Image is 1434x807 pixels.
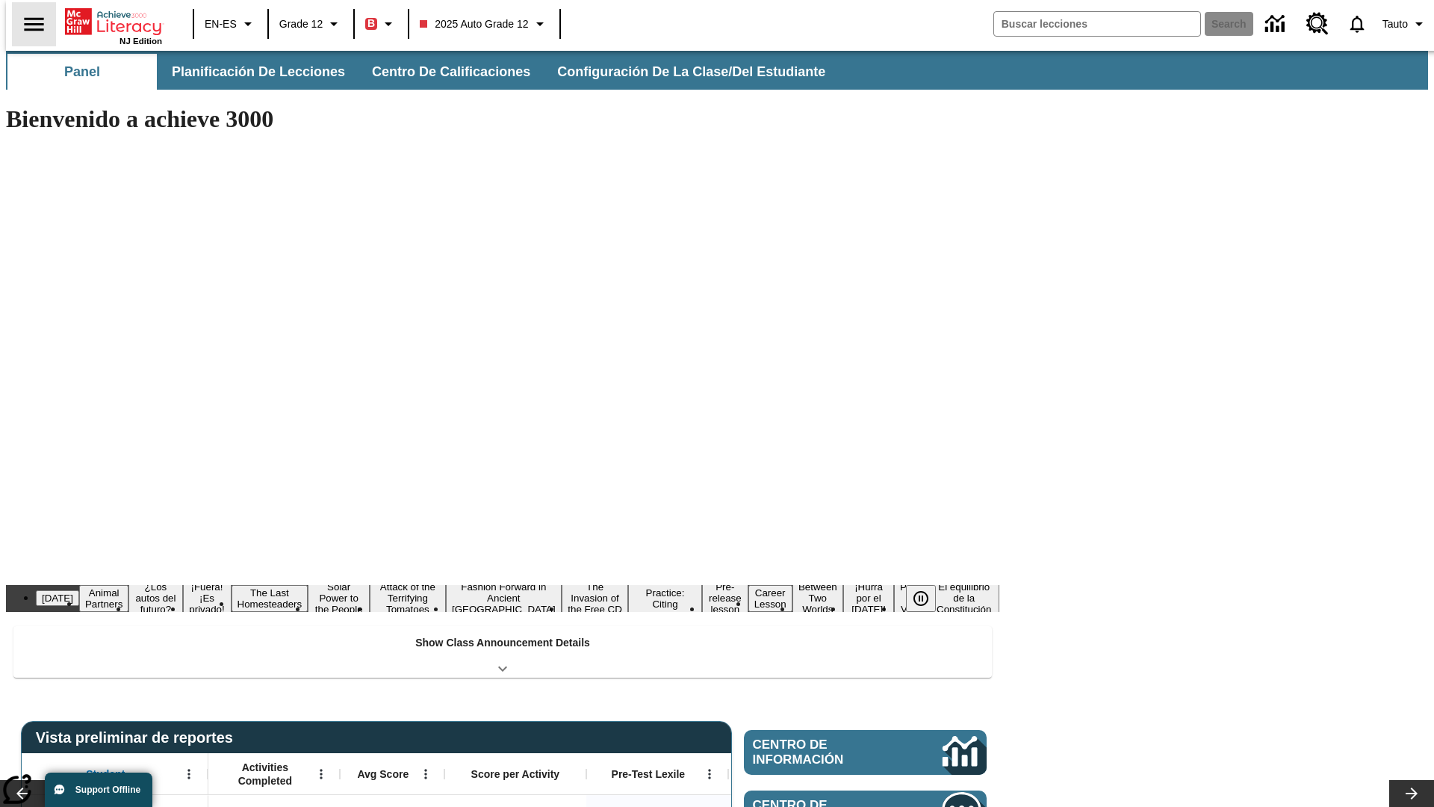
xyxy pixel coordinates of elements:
[65,7,162,37] a: Portada
[994,12,1200,36] input: search field
[232,585,308,612] button: Slide 5 The Last Homesteaders
[36,729,240,746] span: Vista preliminar de reportes
[6,51,1428,90] div: Subbarra de navegación
[372,64,530,81] span: Centro de calificaciones
[360,54,542,90] button: Centro de calificaciones
[64,64,100,81] span: Panel
[1338,4,1376,43] a: Notificaciones
[310,763,332,785] button: Abrir menú
[183,579,232,617] button: Slide 4 ¡Fuera! ¡Es privado!
[894,579,928,617] button: Slide 15 Point of View
[216,761,314,788] span: Activities Completed
[744,730,987,775] a: Centro de información
[906,585,951,612] div: Pausar
[414,10,554,37] button: Class: 2025 Auto Grade 12, Selecciona una clase
[367,14,375,33] span: B
[702,579,748,617] button: Slide 11 Pre-release lesson
[1297,4,1338,44] a: Centro de recursos, Se abrirá en una pestaña nueva.
[471,767,560,781] span: Score per Activity
[843,579,894,617] button: Slide 14 ¡Hurra por el Día de la Constitución!
[1376,10,1434,37] button: Perfil/Configuración
[545,54,837,90] button: Configuración de la clase/del estudiante
[370,579,445,617] button: Slide 7 Attack of the Terrifying Tomatoes
[65,5,162,46] div: Portada
[415,635,590,651] p: Show Class Announcement Details
[119,37,162,46] span: NJ Edition
[36,590,79,606] button: Slide 1 Día del Trabajo
[1256,4,1297,45] a: Centro de información
[446,579,562,617] button: Slide 8 Fashion Forward in Ancient Rome
[792,579,843,617] button: Slide 13 Between Two Worlds
[79,585,128,612] button: Slide 2 Animal Partners
[906,585,936,612] button: Pausar
[160,54,357,90] button: Planificación de lecciones
[6,105,999,133] h1: Bienvenido a achieve 3000
[205,16,237,32] span: EN-ES
[45,773,152,807] button: Support Offline
[75,785,140,795] span: Support Offline
[357,767,409,781] span: Avg Score
[6,54,839,90] div: Subbarra de navegación
[178,763,200,785] button: Abrir menú
[86,767,125,781] span: Student
[415,763,437,785] button: Abrir menú
[13,626,992,678] div: Show Class Announcement Details
[698,763,721,785] button: Abrir menú
[279,16,323,32] span: Grade 12
[562,579,628,617] button: Slide 9 The Invasion of the Free CD
[557,64,825,81] span: Configuración de la clase/del estudiante
[628,574,702,623] button: Slide 10 Mixed Practice: Citing Evidence
[273,10,349,37] button: Grado: Grade 12, Elige un grado
[612,767,686,781] span: Pre-Test Lexile
[753,738,893,767] span: Centro de información
[748,585,792,612] button: Slide 12 Career Lesson
[199,10,263,37] button: Language: EN-ES, Selecciona un idioma
[172,64,345,81] span: Planificación de lecciones
[359,10,403,37] button: Boost El color de la clase es rojo. Cambiar el color de la clase.
[1389,780,1434,807] button: Carrusel de lecciones, seguir
[128,579,182,617] button: Slide 3 ¿Los autos del futuro?
[928,579,999,617] button: Slide 16 El equilibrio de la Constitución
[420,16,528,32] span: 2025 Auto Grade 12
[7,54,157,90] button: Panel
[12,2,56,46] button: Abrir el menú lateral
[1382,16,1408,32] span: Tauto
[308,579,370,617] button: Slide 6 Solar Power to the People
